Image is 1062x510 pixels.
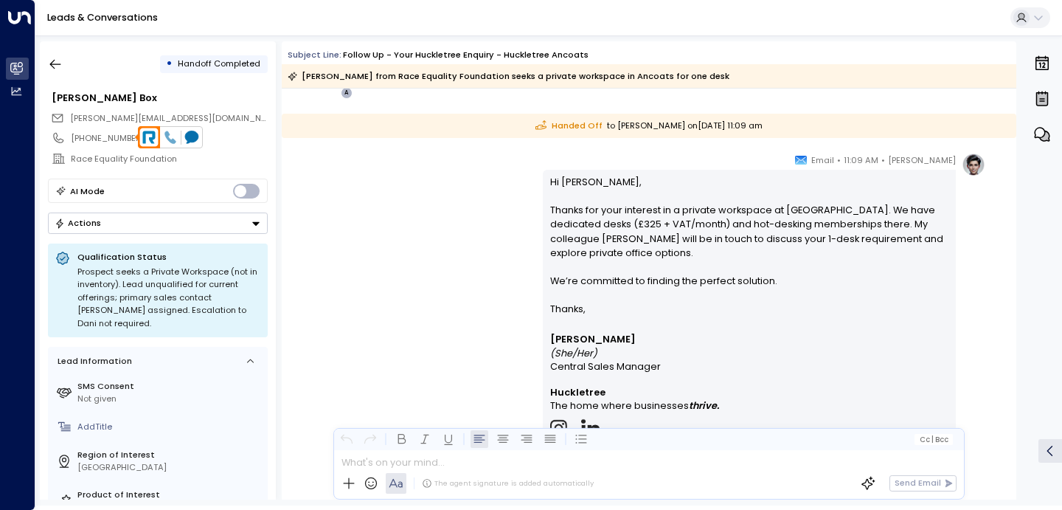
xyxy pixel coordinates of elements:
[550,175,949,303] p: Hi [PERSON_NAME], Thanks for your interest in a private workspace at [GEOGRAPHIC_DATA]. We have d...
[48,213,268,234] div: Button group with a nested menu
[160,127,181,148] div: Call with RingCentral
[338,430,355,448] button: Undo
[77,393,263,405] div: Not given
[282,114,1016,138] div: to [PERSON_NAME] on [DATE] 11:09 am
[361,430,379,448] button: Redo
[550,302,586,316] span: Thanks,
[962,153,985,176] img: profile-logo.png
[881,153,885,168] span: •
[77,251,260,263] p: Qualification Status
[837,153,841,168] span: •
[343,49,589,61] div: Follow up - Your Huckletree Enquiry - Huckletree Ancoats
[70,184,105,199] div: AI Mode
[77,449,263,461] label: Region of Interest
[288,69,729,83] div: [PERSON_NAME] from Race Equality Foundation seeks a private workspace in Ancoats for one desk
[77,461,263,474] div: [GEOGRAPHIC_DATA]
[55,218,101,228] div: Actions
[48,213,268,234] button: Actions
[689,399,719,412] strong: thrive.
[550,360,661,373] span: Central Sales Manager
[844,153,878,168] span: 11:09 AM
[70,112,282,124] span: [PERSON_NAME][EMAIL_ADDRESS][DOMAIN_NAME]
[914,434,953,445] button: Cc|Bcc
[920,435,948,444] span: Cc Bcc
[178,58,260,69] span: Handoff Completed
[181,127,202,148] div: SMS with RingCentral
[811,153,834,168] span: Email
[550,333,636,345] strong: [PERSON_NAME]
[77,266,260,331] div: Prospect seeks a Private Workspace (not in inventory). Lead unqualified for current offerings; pr...
[47,11,158,24] a: Leads & Conversations
[931,435,934,444] span: |
[550,386,605,399] strong: Huckletree
[535,120,603,132] span: Handed Off
[341,87,353,99] div: A
[166,53,173,75] div: •
[888,153,956,168] span: [PERSON_NAME]
[77,489,263,501] label: Product of Interest
[422,478,594,489] div: The agent signature is added automatically
[71,153,267,165] div: Race Equality Foundation
[70,112,268,125] span: leandra@racefound.org.uk
[77,380,263,393] label: SMS Consent
[550,347,597,359] em: (She/Her)
[288,49,341,61] span: Subject Line:
[77,421,263,433] div: AddTitle
[53,355,132,368] div: Lead Information
[52,91,267,105] div: [PERSON_NAME] Box
[550,399,689,413] span: The home where businesses
[138,126,160,148] img: wELFYSekCcT7AAAAABJRU5ErkJggg==
[71,132,267,145] div: [PHONE_NUMBER]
